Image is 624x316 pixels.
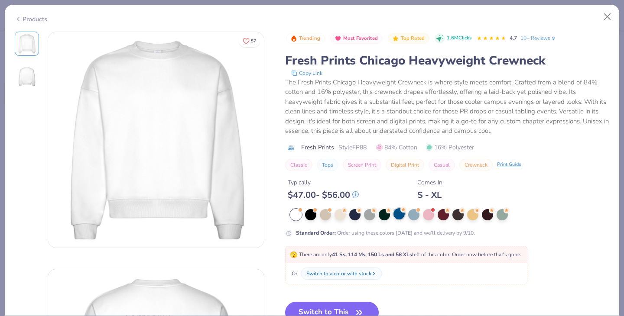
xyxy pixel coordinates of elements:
div: Fresh Prints Chicago Heavyweight Crewneck [285,52,610,69]
button: Crewneck [459,159,493,171]
div: S - XL [417,190,442,200]
div: Switch to a color with stock [306,270,371,277]
button: Badge Button [286,33,325,44]
span: 4.7 [510,35,517,42]
span: Or [290,270,297,277]
span: 🫣 [290,251,297,259]
span: Trending [299,36,320,41]
div: Products [15,15,47,24]
button: Screen Print [343,159,381,171]
img: Back [16,66,37,87]
button: Tops [317,159,338,171]
span: There are only left of this color. Order now before that's gone. [290,251,521,258]
img: Front [48,32,264,248]
div: $ 47.00 - $ 56.00 [288,190,359,200]
strong: 41 Ss, 114 Ms, 150 Ls and 58 XLs [332,251,412,258]
span: 16% Polyester [426,143,474,152]
span: Fresh Prints [301,143,334,152]
button: Badge Button [330,33,383,44]
div: 4.7 Stars [477,32,506,45]
button: Close [599,9,616,25]
span: 1.6M Clicks [447,35,471,42]
img: Front [16,33,37,54]
div: The Fresh Prints Chicago Heavyweight Crewneck is where style meets comfort. Crafted from a blend ... [285,77,610,136]
span: Style FP88 [338,143,367,152]
div: Comes In [417,178,442,187]
img: Trending sort [290,35,297,42]
div: Print Guide [497,161,521,168]
button: copy to clipboard [289,69,325,77]
div: Order using these colors [DATE] and we’ll delivery by 9/10. [296,229,475,237]
span: Top Rated [401,36,425,41]
img: Most Favorited sort [335,35,341,42]
strong: Standard Order : [296,229,336,236]
button: Badge Button [388,33,429,44]
span: Most Favorited [343,36,378,41]
img: brand logo [285,144,297,151]
img: Top Rated sort [392,35,399,42]
button: Classic [285,159,312,171]
button: Switch to a color with stock [301,268,382,280]
span: 57 [251,39,256,43]
span: 84% Cotton [376,143,417,152]
div: Typically [288,178,359,187]
button: Casual [429,159,455,171]
button: Like [239,35,260,47]
a: 10+ Reviews [520,34,556,42]
button: Digital Print [386,159,424,171]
